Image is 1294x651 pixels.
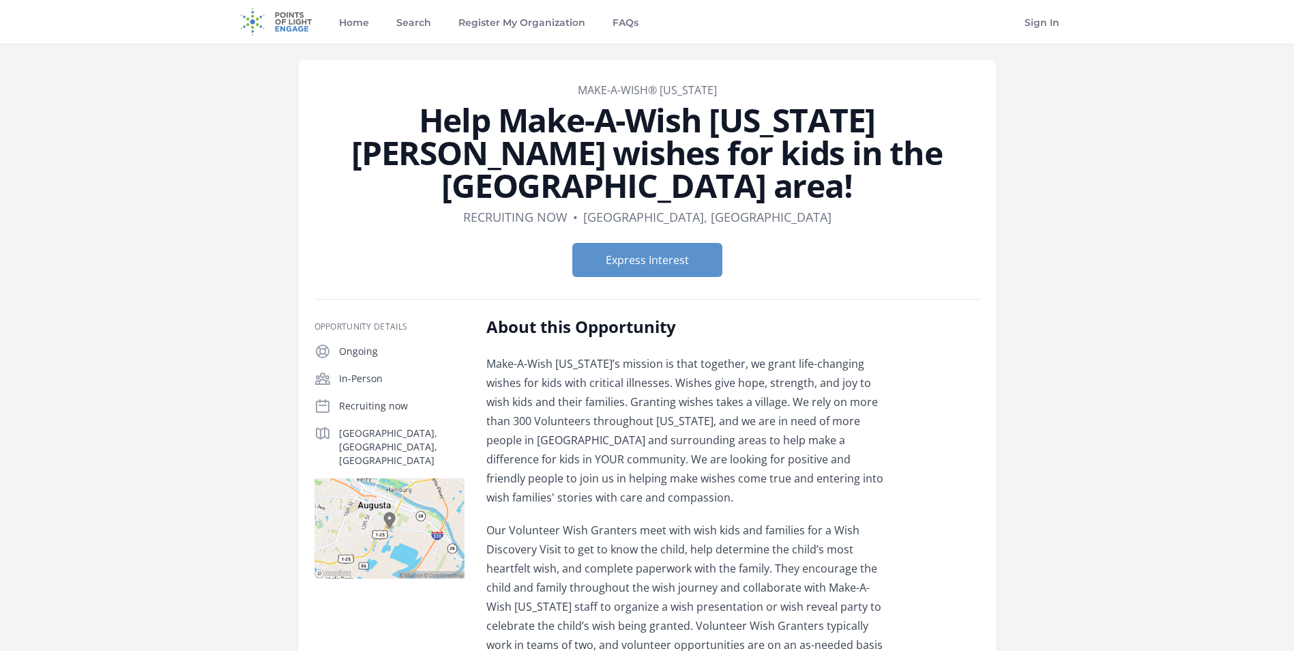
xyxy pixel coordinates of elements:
p: Make-A-Wish [US_STATE]’s mission is that together, we grant life-changing wishes for kids with cr... [486,354,885,507]
h3: Opportunity Details [314,321,465,332]
h1: Help Make-A-Wish [US_STATE][PERSON_NAME] wishes for kids in the [GEOGRAPHIC_DATA] area! [314,104,980,202]
p: Recruiting now [339,399,465,413]
dd: [GEOGRAPHIC_DATA], [GEOGRAPHIC_DATA] [583,207,832,227]
div: • [573,207,578,227]
h2: About this Opportunity [486,316,885,338]
p: In-Person [339,372,465,386]
img: Map [314,478,465,579]
p: Ongoing [339,345,465,358]
p: [GEOGRAPHIC_DATA], [GEOGRAPHIC_DATA], [GEOGRAPHIC_DATA] [339,426,465,467]
button: Express Interest [572,243,722,277]
a: Make-A-Wish® [US_STATE] [578,83,717,98]
dd: Recruiting now [463,207,568,227]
